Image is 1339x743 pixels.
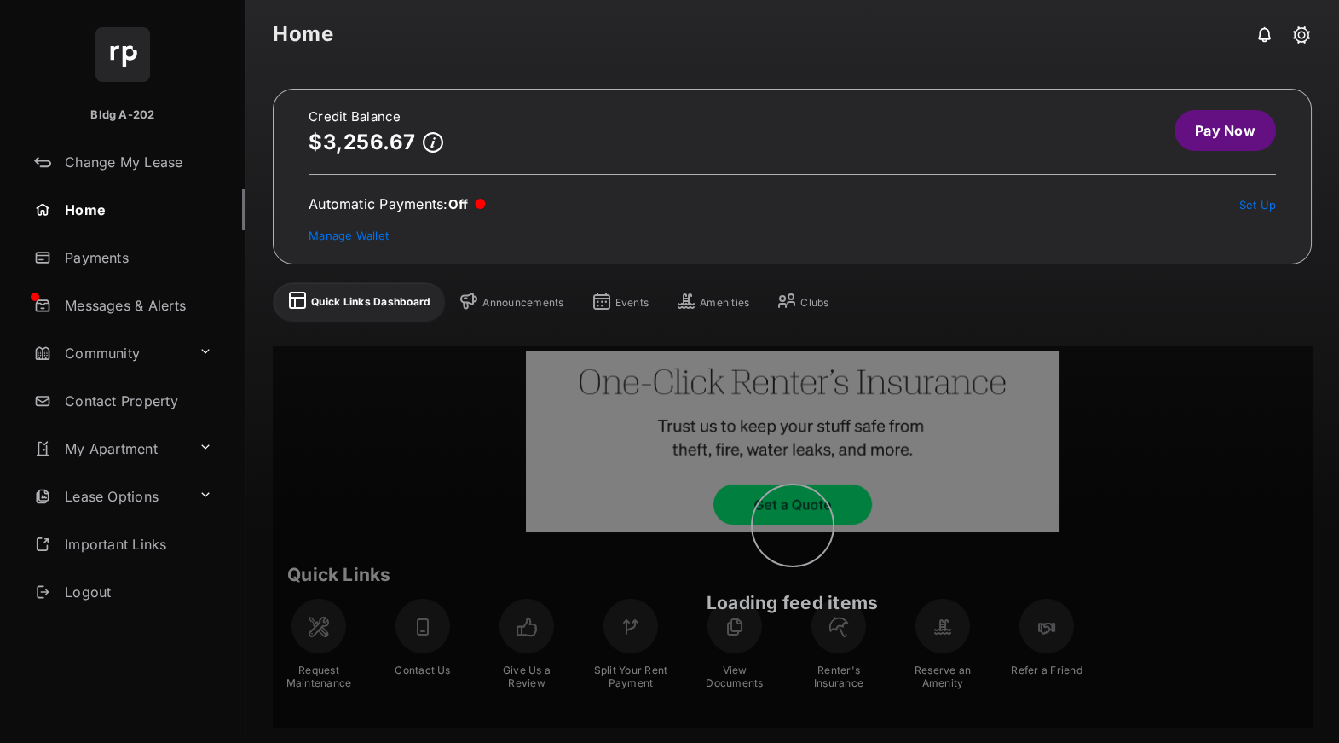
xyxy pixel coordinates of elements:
p: Bldg A-202 [90,107,154,124]
span: Loading feed items [707,592,878,613]
strong: Home [273,24,333,44]
a: Community [27,333,192,374]
div: Announcements [482,296,563,310]
a: Amenities [676,291,749,315]
a: Logout [27,572,245,612]
a: Change My Lease [27,142,245,183]
a: Messages & Alerts [27,285,245,326]
a: My Apartment [27,428,192,469]
div: Automatic Payments : [309,195,486,212]
a: Announcements [459,291,563,315]
p: $3,256.67 [309,131,416,154]
a: Important Links [27,524,219,565]
a: Manage Wallet [309,229,389,242]
div: Quick Links Dashboard [311,295,430,309]
a: Request Maintenance [270,592,367,696]
div: Amenities [700,296,749,310]
a: Quick Links Dashboard [287,290,430,314]
a: Contact Property [27,380,245,421]
a: Set Up [1239,198,1277,212]
a: Events [592,291,649,315]
a: Lease Options [27,476,192,517]
div: Events [615,296,649,310]
a: Clubs [776,291,828,315]
a: Home [27,189,245,230]
img: svg+xml;base64,PHN2ZyB4bWxucz0iaHR0cDovL3d3dy53My5vcmcvMjAwMC9zdmciIHdpZHRoPSI2NCIgaGVpZ2h0PSI2NC... [95,27,150,82]
a: Payments [27,237,245,278]
span: Off [448,196,469,212]
div: Clubs [800,296,828,310]
h2: Credit Balance [309,110,443,124]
